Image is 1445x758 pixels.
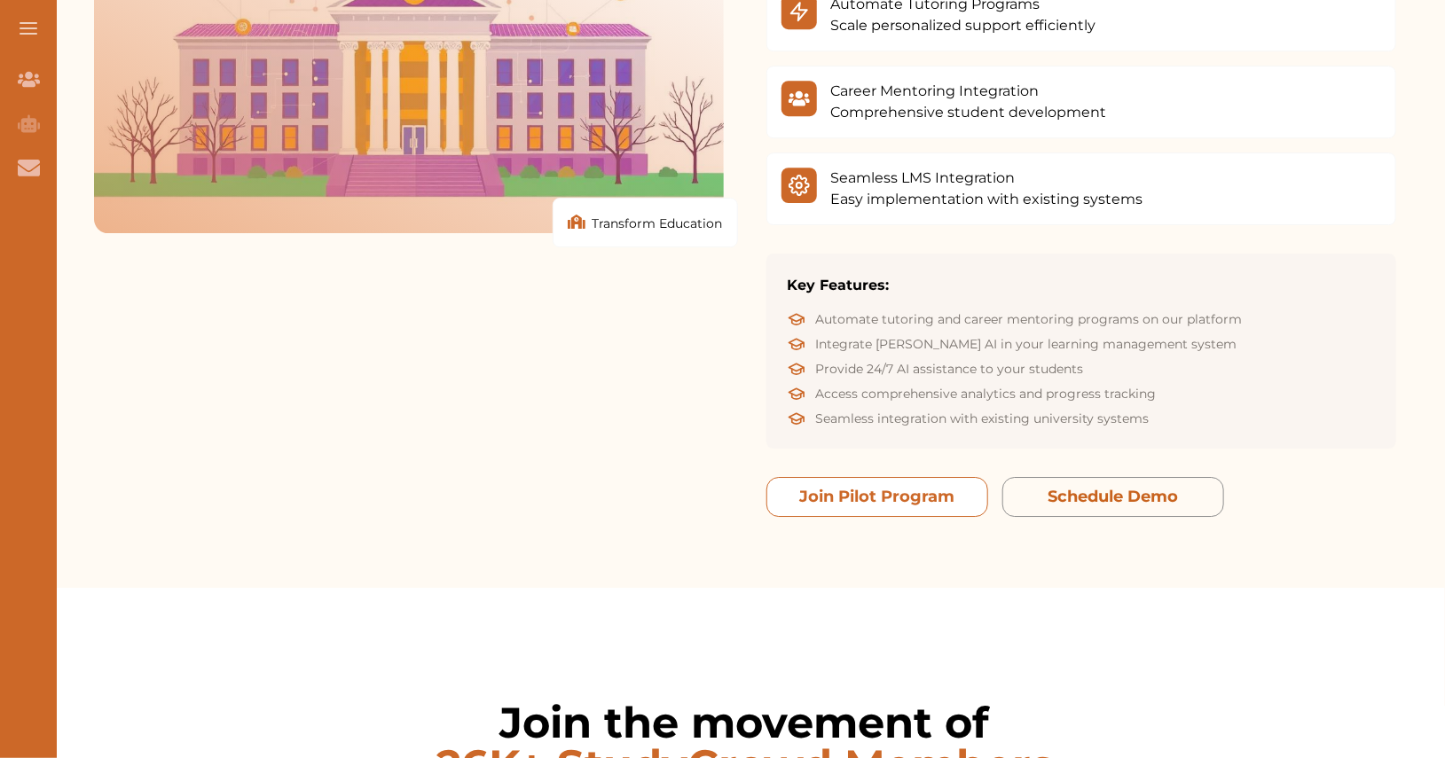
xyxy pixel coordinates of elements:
[816,310,1243,328] span: Automate tutoring and career mentoring programs on our platform
[831,81,1107,102] h4: Career Mentoring Integration
[831,189,1143,210] p: Easy implementation with existing systems
[831,15,1096,36] p: Scale personalized support efficiently
[816,360,1084,378] span: Provide 24/7 AI assistance to your students
[831,102,1107,123] p: Comprehensive student development
[788,275,1375,296] h3: Key Features:
[816,335,1237,353] span: Integrate [PERSON_NAME] AI in your learning management system
[593,215,723,232] span: Transform Education
[816,410,1150,427] span: Seamless integration with existing university systems
[831,168,1143,189] h4: Seamless LMS Integration
[816,385,1157,402] span: Access comprehensive analytics and progress tracking
[1002,477,1224,517] button: Schedule Demo
[766,477,988,517] button: Join Pilot Program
